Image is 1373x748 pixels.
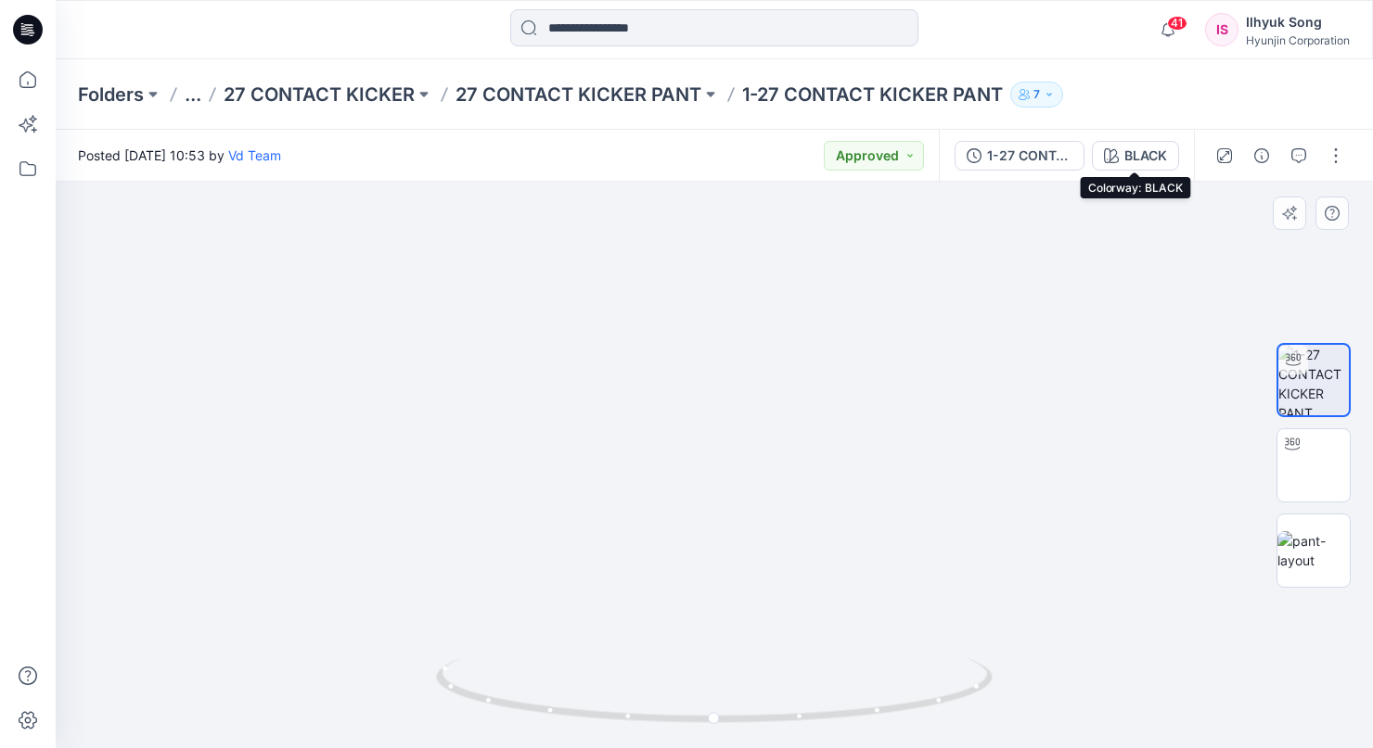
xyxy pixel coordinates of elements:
img: 1-27 CONTACT KICKER PANT [1278,345,1349,415]
div: BLACK [1124,146,1167,166]
a: Vd Team [228,147,281,163]
p: 1-27 CONTACT KICKER PANT [742,82,1003,108]
button: ... [185,82,201,108]
a: 27 CONTACT KICKER [224,82,415,108]
span: 41 [1167,16,1187,31]
div: Ilhyuk Song [1246,11,1350,33]
span: Posted [DATE] 10:53 by [78,146,281,165]
div: Hyunjin Corporation [1246,33,1350,47]
div: 1-27 CONTACT KICKER PANT [987,146,1072,166]
button: BLACK [1092,141,1179,171]
div: IS [1205,13,1238,46]
img: pant-layout [1277,531,1350,570]
button: 7 [1010,82,1063,108]
button: Details [1247,141,1277,171]
img: 127 CONTACT KICKER SET [1277,429,1350,501]
p: 7 [1033,84,1040,105]
a: Folders [78,82,144,108]
a: 27 CONTACT KICKER PANT [456,82,701,108]
button: 1-27 CONTACT KICKER PANT [955,141,1084,171]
